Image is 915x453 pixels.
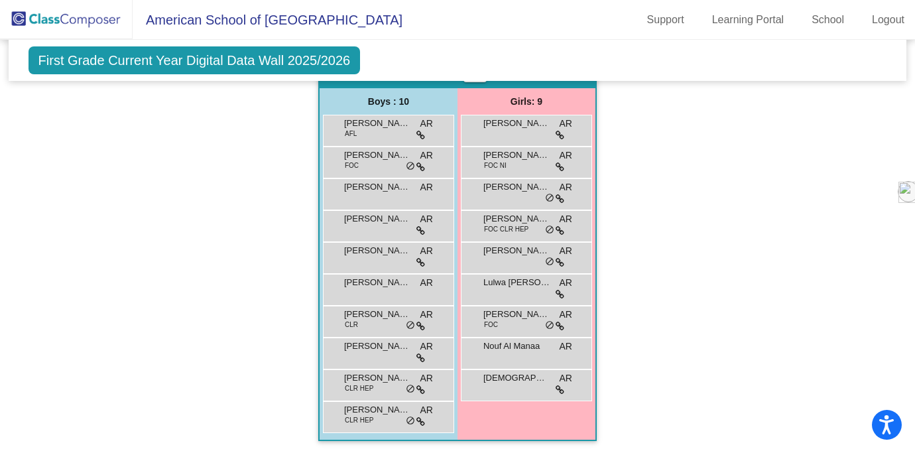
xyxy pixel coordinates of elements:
div: Boys : 10 [320,88,457,115]
span: First Grade Current Year Digital Data Wall 2025/2026 [29,46,361,74]
a: Learning Portal [701,9,795,31]
span: AR [560,371,572,385]
span: do_not_disturb_alt [406,161,415,172]
span: AR [420,149,433,162]
span: [PERSON_NAME] [483,117,550,130]
span: AR [420,117,433,131]
span: [PERSON_NAME] [344,276,410,289]
span: [PERSON_NAME] [344,212,410,226]
span: [DEMOGRAPHIC_DATA][PERSON_NAME] [483,371,550,385]
div: Girls: 9 [457,88,595,115]
span: FOC CLR HEP [484,224,528,234]
span: Nouf Al Manaa [483,340,550,353]
a: Logout [861,9,915,31]
span: [PERSON_NAME] [483,244,550,257]
span: FOC NI [484,161,507,170]
span: [PERSON_NAME] [483,180,550,194]
span: do_not_disturb_alt [406,384,415,395]
a: Support [637,9,695,31]
span: AR [420,180,433,194]
span: AR [560,244,572,258]
span: [PERSON_NAME] [344,180,410,194]
span: AR [560,308,572,322]
span: do_not_disturb_alt [545,320,554,331]
span: AR [560,117,572,131]
span: AR [420,371,433,385]
span: FOC [484,320,498,330]
span: CLR HEP [345,383,373,393]
span: [PERSON_NAME] [PERSON_NAME] [344,149,410,162]
span: AR [560,340,572,354]
span: [PERSON_NAME] [344,403,410,417]
span: American School of [GEOGRAPHIC_DATA] [133,9,402,31]
span: do_not_disturb_alt [545,257,554,267]
span: [PERSON_NAME] [344,117,410,130]
span: [PERSON_NAME] [344,244,410,257]
span: AR [420,403,433,417]
span: AR [420,308,433,322]
span: do_not_disturb_alt [406,416,415,426]
span: [PERSON_NAME] [344,308,410,321]
span: AR [420,340,433,354]
span: AR [560,180,572,194]
span: AR [560,149,572,162]
span: AR [420,212,433,226]
span: [PERSON_NAME] [483,149,550,162]
span: do_not_disturb_alt [545,225,554,235]
span: [PERSON_NAME] [344,340,410,353]
span: CLR HEP [345,415,373,425]
span: do_not_disturb_alt [406,320,415,331]
span: FOC [345,161,359,170]
a: School [801,9,855,31]
span: AR [560,212,572,226]
span: AFL [345,129,357,139]
span: AR [420,244,433,258]
span: [PERSON_NAME] [344,371,410,385]
span: [PERSON_NAME] [483,212,550,226]
span: Lulwa [PERSON_NAME] [483,276,550,289]
span: [PERSON_NAME] [483,308,550,321]
span: CLR [345,320,358,330]
span: AR [420,276,433,290]
span: do_not_disturb_alt [545,193,554,204]
span: AR [560,276,572,290]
